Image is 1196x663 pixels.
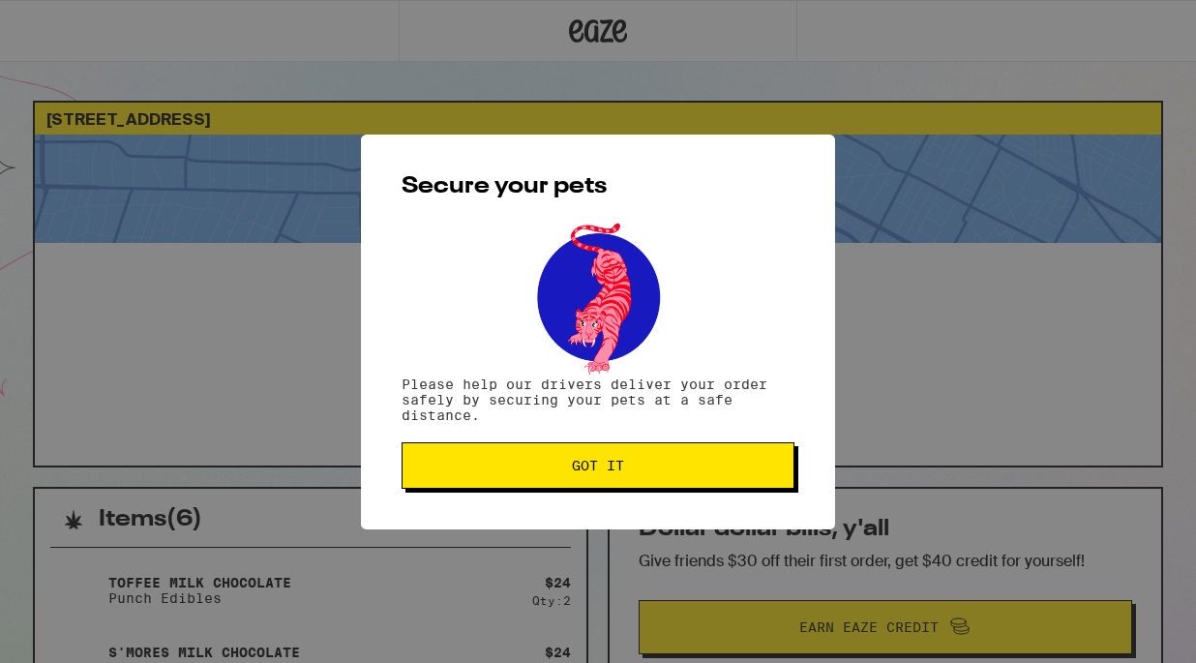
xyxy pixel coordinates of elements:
p: Please help our drivers deliver your order safely by securing your pets at a safe distance. [402,377,794,423]
span: Hi. Need any help? [12,14,139,29]
span: Got it [572,459,624,472]
img: pets [519,218,677,377]
button: Got it [402,442,794,489]
h2: Secure your pets [402,175,794,198]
